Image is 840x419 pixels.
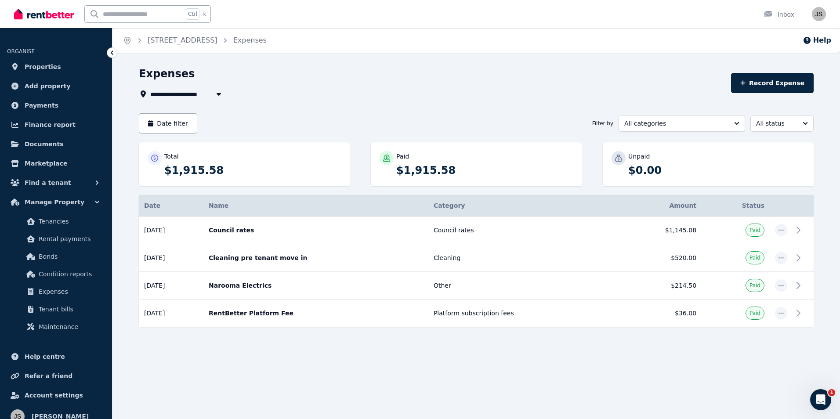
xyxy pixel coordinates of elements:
span: Paid [749,227,760,234]
span: Finance report [25,119,76,130]
h1: Expenses [139,67,195,81]
span: Properties [25,61,61,72]
a: [STREET_ADDRESS] [148,36,217,44]
button: Manage Property [7,193,105,211]
th: Amount [616,195,702,217]
a: Maintenance [11,318,101,336]
span: Refer a friend [25,371,72,381]
td: $520.00 [616,244,702,272]
td: [DATE] [139,272,203,300]
p: Council rates [209,226,423,235]
button: Help [803,35,831,46]
td: Council rates [428,217,616,244]
td: $214.50 [616,272,702,300]
span: Find a tenant [25,177,71,188]
span: Tenancies [39,216,98,227]
a: Tenancies [11,213,101,230]
p: $1,915.58 [396,163,573,177]
td: $1,145.08 [616,217,702,244]
td: $36.00 [616,300,702,327]
iframe: Intercom live chat [810,389,831,410]
th: Category [428,195,616,217]
span: Ctrl [186,8,199,20]
a: Condition reports [11,265,101,283]
a: Help centre [7,348,105,365]
a: Payments [7,97,105,114]
button: Find a tenant [7,174,105,191]
span: Add property [25,81,71,91]
p: $1,915.58 [164,163,341,177]
button: Date filter [139,113,197,134]
span: Documents [25,139,64,149]
td: [DATE] [139,244,203,272]
a: Refer a friend [7,367,105,385]
td: [DATE] [139,300,203,327]
th: Date [139,195,203,217]
a: Bonds [11,248,101,265]
a: Finance report [7,116,105,134]
a: Rental payments [11,230,101,248]
span: Manage Property [25,197,84,207]
span: Paid [749,254,760,261]
span: Paid [749,310,760,317]
img: Jacqui Symonds [812,7,826,21]
div: Inbox [764,10,794,19]
span: k [203,11,206,18]
p: RentBetter Platform Fee [209,309,423,318]
span: Paid [749,282,760,289]
td: Platform subscription fees [428,300,616,327]
p: Narooma Electrics [209,281,423,290]
span: Marketplace [25,158,67,169]
a: Marketplace [7,155,105,172]
td: Other [428,272,616,300]
span: ORGANISE [7,48,35,54]
p: Unpaid [628,152,650,161]
span: Condition reports [39,269,98,279]
span: Payments [25,100,58,111]
p: Cleaning pre tenant move in [209,253,423,262]
span: Account settings [25,390,83,401]
button: Record Expense [731,73,814,93]
span: All status [756,119,796,128]
td: [DATE] [139,217,203,244]
a: Expenses [11,283,101,300]
a: Expenses [233,36,267,44]
td: Cleaning [428,244,616,272]
button: All status [750,115,814,132]
span: All categories [624,119,727,128]
span: Bonds [39,251,98,262]
p: Total [164,152,179,161]
span: Rental payments [39,234,98,244]
span: Maintenance [39,321,98,332]
a: Add property [7,77,105,95]
span: Expenses [39,286,98,297]
img: RentBetter [14,7,74,21]
a: Documents [7,135,105,153]
span: Help centre [25,351,65,362]
span: Tenant bills [39,304,98,314]
p: $0.00 [628,163,805,177]
a: Account settings [7,386,105,404]
button: All categories [619,115,745,132]
a: Tenant bills [11,300,101,318]
span: Filter by [592,120,613,127]
span: 1 [828,389,835,396]
th: Status [702,195,770,217]
p: Paid [396,152,409,161]
nav: Breadcrumb [112,28,277,53]
th: Name [203,195,428,217]
a: Properties [7,58,105,76]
